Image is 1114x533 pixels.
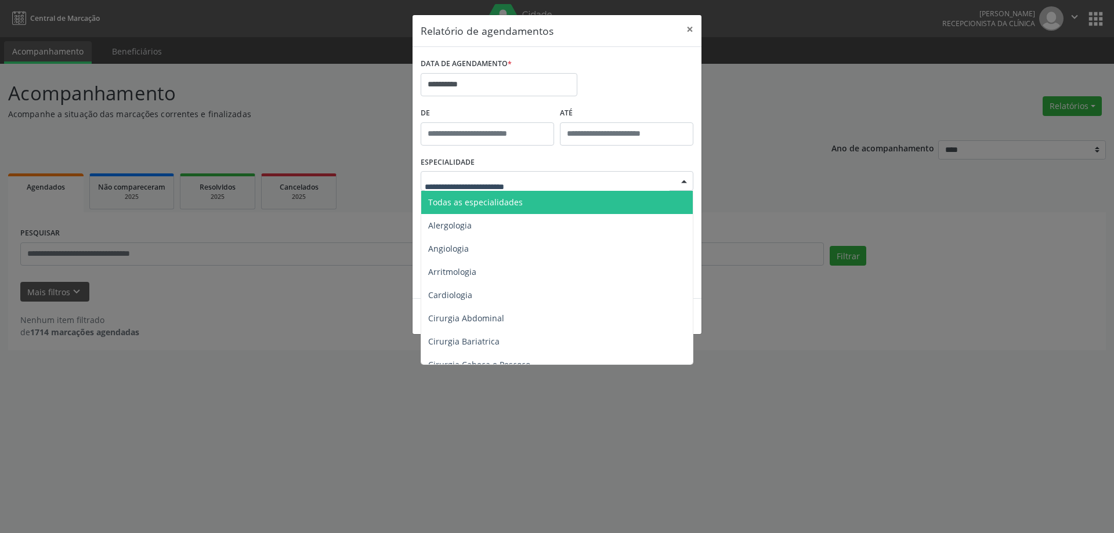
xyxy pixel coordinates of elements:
[421,154,475,172] label: ESPECIALIDADE
[421,23,554,38] h5: Relatório de agendamentos
[560,104,693,122] label: ATÉ
[428,266,476,277] span: Arritmologia
[428,289,472,300] span: Cardiologia
[421,55,512,73] label: DATA DE AGENDAMENTO
[428,197,523,208] span: Todas as especialidades
[428,243,469,254] span: Angiologia
[428,336,500,347] span: Cirurgia Bariatrica
[678,15,701,43] button: Close
[421,104,554,122] label: De
[428,359,530,370] span: Cirurgia Cabeça e Pescoço
[428,313,504,324] span: Cirurgia Abdominal
[428,220,472,231] span: Alergologia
